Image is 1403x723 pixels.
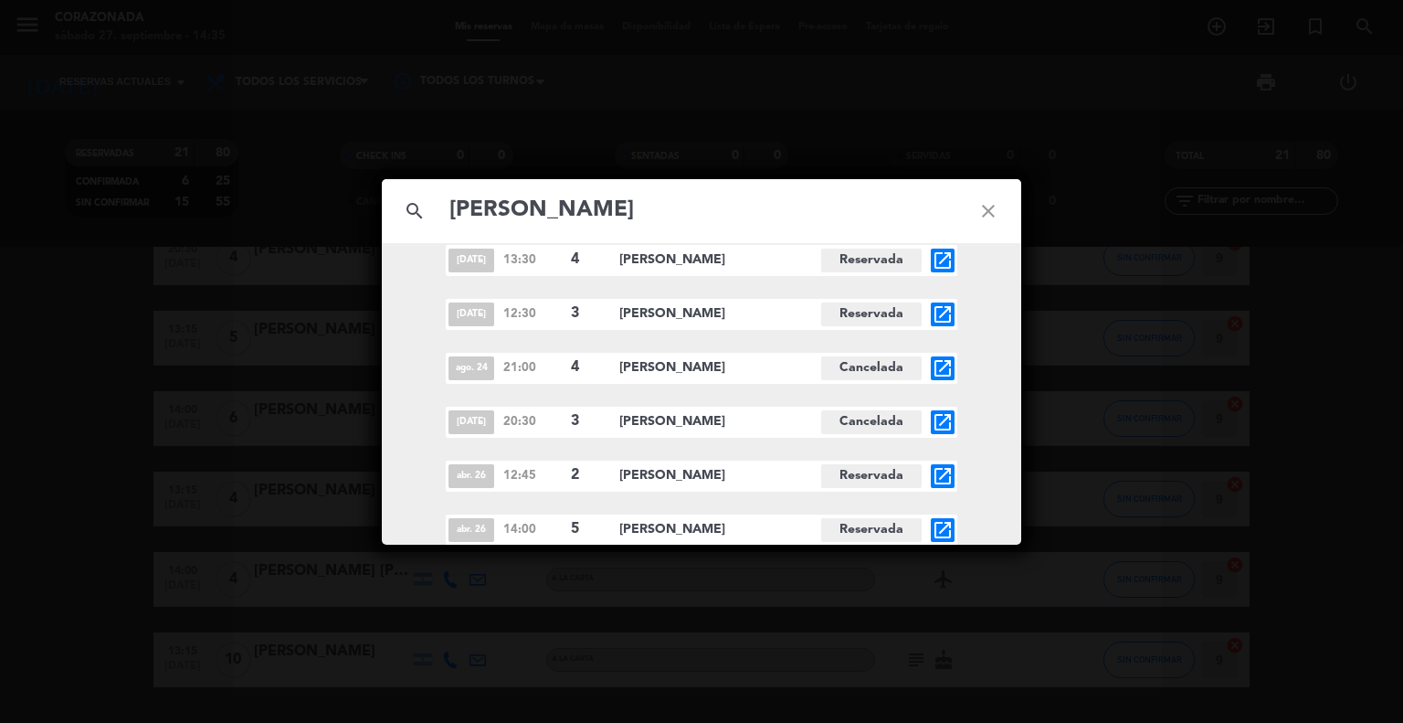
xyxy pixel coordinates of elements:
span: [DATE] [448,249,494,272]
i: open_in_new [932,357,954,379]
span: 14:00 [503,520,562,539]
span: 2 [571,463,604,487]
span: [PERSON_NAME] [619,303,821,324]
span: [PERSON_NAME] [619,250,821,271]
i: open_in_new [932,250,954,271]
span: 5 [571,517,604,541]
span: [PERSON_NAME] [619,465,821,486]
i: open_in_new [932,303,954,325]
i: close [955,178,1021,244]
i: open_in_new [932,411,954,433]
span: Reservada [821,518,922,542]
span: abr. 26 [448,518,494,542]
span: 13:30 [503,250,562,270]
span: Reservada [821,464,922,488]
span: abr. 26 [448,464,494,488]
span: Reservada [821,303,922,326]
i: open_in_new [932,519,954,541]
span: 12:45 [503,466,562,485]
span: [PERSON_NAME] [619,357,821,378]
span: 4 [571,248,604,271]
input: Buscar reservas [448,192,955,229]
i: search [382,178,448,244]
span: 20:30 [503,412,562,431]
span: 4 [571,356,604,379]
span: Cancelada [821,356,922,380]
span: Cancelada [821,410,922,434]
span: 3 [571,302,604,325]
span: Reservada [821,249,922,272]
span: 12:30 [503,304,562,324]
span: 21:00 [503,358,562,377]
span: ago. 24 [448,356,494,380]
span: [PERSON_NAME] [619,411,821,432]
i: open_in_new [932,465,954,487]
span: [PERSON_NAME] [619,519,821,540]
span: 3 [571,409,604,433]
span: [DATE] [448,303,494,326]
span: [DATE] [448,410,494,434]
